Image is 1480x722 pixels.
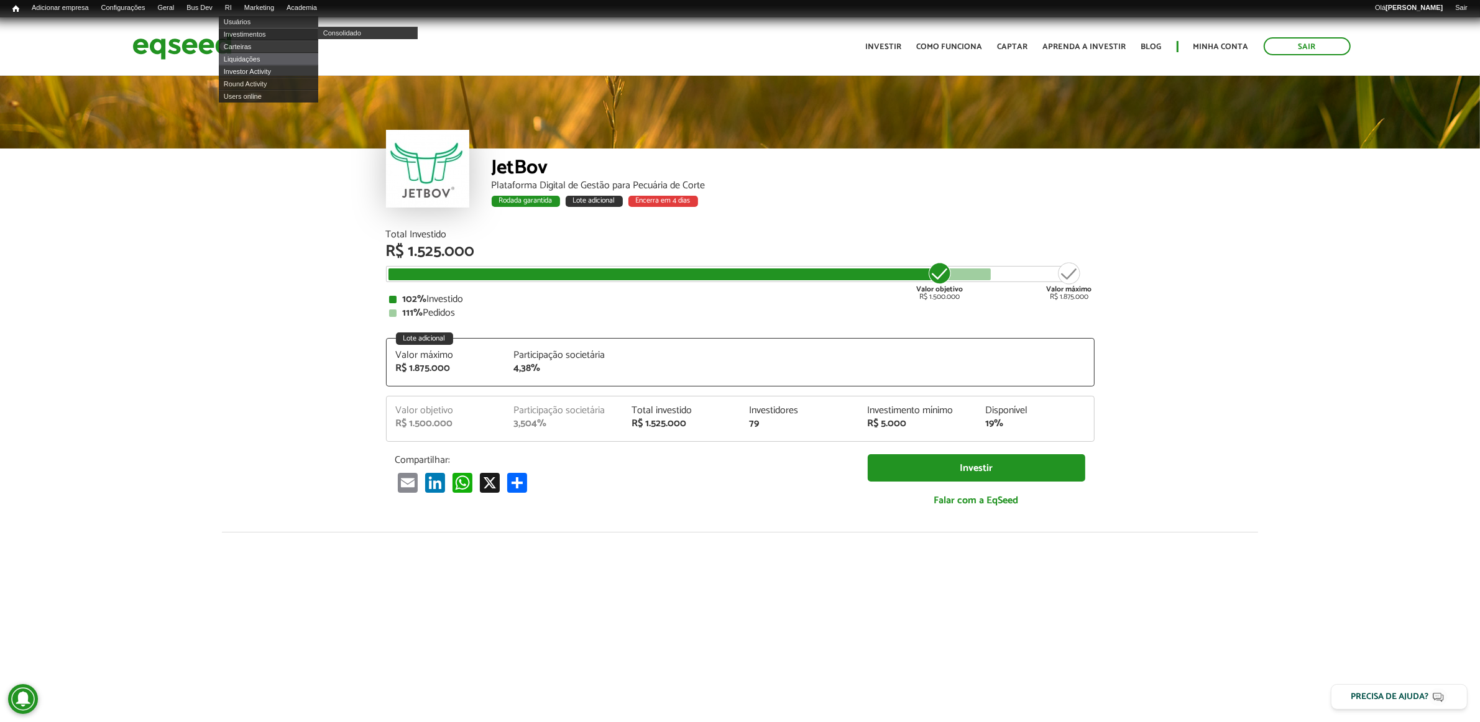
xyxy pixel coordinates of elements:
div: R$ 1.875.000 [1047,261,1092,301]
a: Investir [866,43,902,51]
div: Valor máximo [396,350,495,360]
div: Investido [389,295,1092,304]
a: Usuários [219,16,318,28]
strong: [PERSON_NAME] [1386,4,1443,11]
a: Minha conta [1193,43,1249,51]
div: Total investido [632,406,731,416]
a: Início [6,3,25,15]
div: Disponível [985,406,1085,416]
a: Como funciona [917,43,983,51]
a: Sair [1449,3,1474,13]
div: R$ 5.000 [867,419,967,429]
p: Compartilhar: [395,454,849,466]
a: Geral [151,3,180,13]
div: R$ 1.875.000 [396,363,495,373]
div: R$ 1.500.000 [396,419,495,429]
div: Valor objetivo [396,406,495,416]
div: Lote adicional [566,196,623,207]
strong: Valor máximo [1047,283,1092,295]
strong: 111% [403,304,423,321]
div: 79 [749,419,848,429]
a: Blog [1141,43,1162,51]
div: Investidores [749,406,848,416]
div: Investimento mínimo [867,406,967,416]
strong: Valor objetivo [916,283,963,295]
div: Participação societária [513,350,613,360]
div: Total Investido [386,230,1095,240]
a: WhatsApp [450,472,475,493]
div: Rodada garantida [492,196,560,207]
div: 19% [985,419,1085,429]
div: R$ 1.525.000 [632,419,731,429]
div: R$ 1.525.000 [386,244,1095,260]
img: EqSeed [132,30,232,63]
a: Aprenda a investir [1043,43,1126,51]
a: RI [219,3,238,13]
div: Pedidos [389,308,1092,318]
a: Sair [1264,37,1351,55]
a: Email [395,472,420,493]
div: JetBov [492,158,1095,181]
a: Academia [280,3,323,13]
div: Plataforma Digital de Gestão para Pecuária de Corte [492,181,1095,191]
a: Configurações [95,3,152,13]
a: LinkedIn [423,472,448,493]
div: 4,38% [513,363,613,373]
div: R$ 1.500.000 [916,261,963,301]
strong: 102% [403,291,427,308]
a: X [477,472,502,493]
div: 3,504% [513,419,613,429]
span: Início [12,4,19,13]
a: Investir [868,454,1085,482]
div: Encerra em 4 dias [628,196,698,207]
div: Participação societária [513,406,613,416]
a: Adicionar empresa [25,3,95,13]
a: Olá[PERSON_NAME] [1369,3,1449,13]
a: Falar com a EqSeed [868,488,1085,513]
div: Lote adicional [396,332,453,345]
a: Bus Dev [180,3,219,13]
a: Captar [998,43,1028,51]
a: Marketing [238,3,280,13]
a: Compartilhar [505,472,530,493]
